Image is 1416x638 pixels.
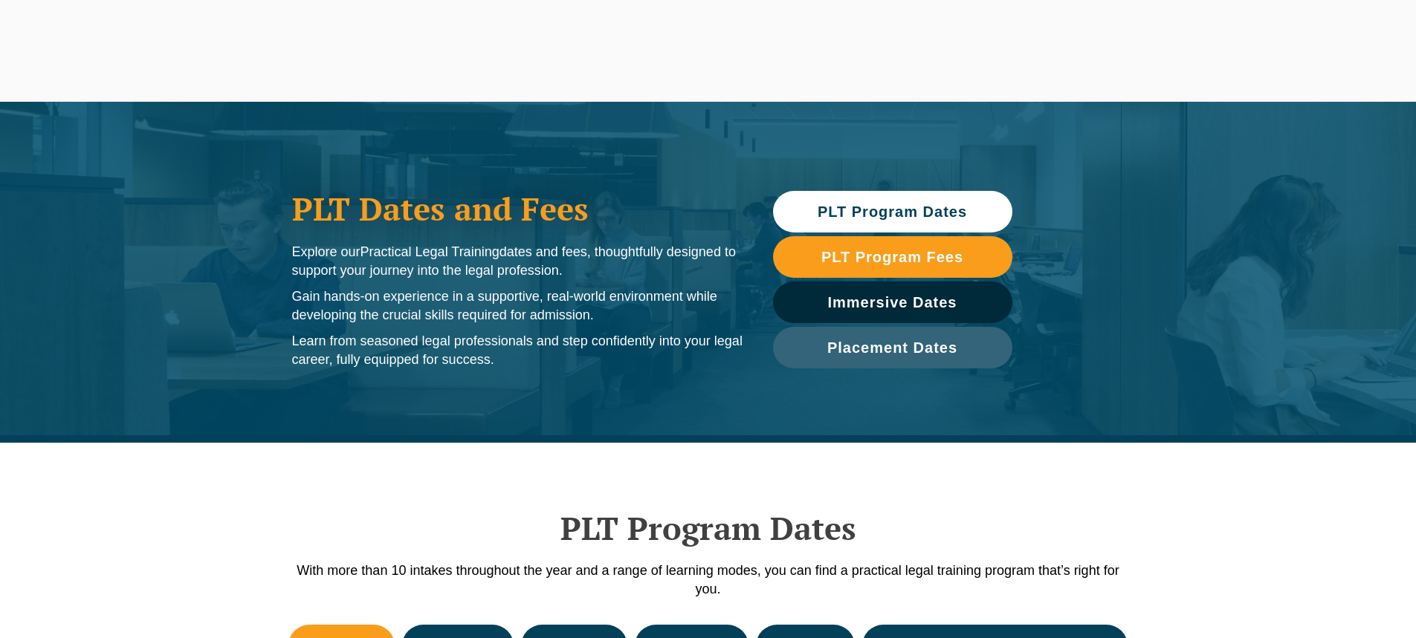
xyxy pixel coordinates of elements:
[361,244,500,259] span: Practical Legal Training
[827,340,957,355] span: Placement Dates
[285,510,1132,547] h2: PLT Program Dates
[818,204,967,219] span: PLT Program Dates
[292,190,743,227] h1: PLT Dates and Fees
[773,191,1012,232] a: PLT Program Dates
[773,236,1012,278] a: PLT Program Fees
[292,332,743,369] p: Learn from seasoned legal professionals and step confidently into your legal career, fully equipp...
[285,561,1132,599] p: With more than 10 intakes throughout the year and a range of learning modes, you can find a pract...
[828,295,957,310] span: Immersive Dates
[773,327,1012,368] a: Placement Dates
[821,250,963,264] span: PLT Program Fees
[292,287,743,325] p: Gain hands-on experience in a supportive, real-world environment while developing the crucial ski...
[292,243,743,280] p: Explore our dates and fees, thoughtfully designed to support your journey into the legal profession.
[773,281,1012,323] a: Immersive Dates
